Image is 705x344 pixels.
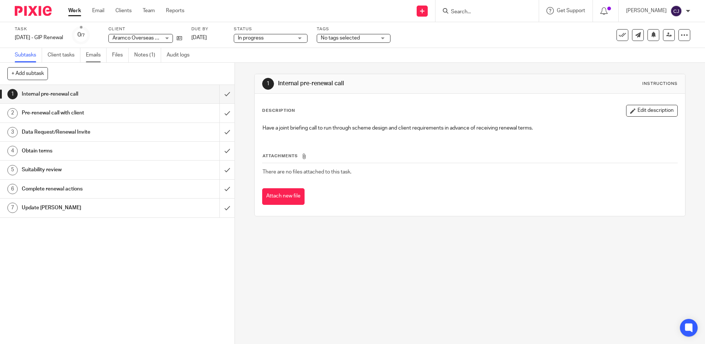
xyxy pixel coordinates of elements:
[115,7,132,14] a: Clients
[263,169,351,175] span: There are no files attached to this task.
[191,35,207,40] span: [DATE]
[7,146,18,156] div: 4
[22,202,149,213] h1: Update [PERSON_NAME]
[450,9,517,16] input: Search
[92,7,104,14] a: Email
[167,48,195,62] a: Audit logs
[321,35,360,41] span: No tags selected
[108,26,182,32] label: Client
[77,31,85,39] div: 0
[263,154,298,158] span: Attachments
[557,8,585,13] span: Get Support
[48,48,80,62] a: Client tasks
[317,26,390,32] label: Tags
[22,183,149,195] h1: Complete renewal actions
[15,34,63,41] div: 1/8/25 - GIP Renewal
[22,107,149,118] h1: Pre-renewal call with client
[7,127,18,137] div: 3
[238,35,264,41] span: In progress
[7,108,18,118] div: 2
[262,78,274,90] div: 1
[262,108,295,114] p: Description
[234,26,308,32] label: Status
[263,124,677,132] p: Have a joint briefing call to run through scheme design and client requirements in advance of rec...
[7,89,18,99] div: 1
[626,105,678,117] button: Edit description
[262,188,305,205] button: Attach new file
[15,48,42,62] a: Subtasks
[191,26,225,32] label: Due by
[166,7,184,14] a: Reports
[7,67,48,80] button: + Add subtask
[22,127,149,138] h1: Data Request/Renewal Invite
[112,35,203,41] span: Aramco Overseas Company UK Limited
[134,48,161,62] a: Notes (1)
[15,6,52,16] img: Pixie
[22,89,149,100] h1: Internal pre-renewal call
[112,48,129,62] a: Files
[143,7,155,14] a: Team
[15,26,63,32] label: Task
[7,165,18,175] div: 5
[68,7,81,14] a: Work
[15,34,63,41] div: [DATE] - GIP Renewal
[278,80,486,87] h1: Internal pre-renewal call
[86,48,107,62] a: Emails
[626,7,667,14] p: [PERSON_NAME]
[22,145,149,156] h1: Obtain terms
[670,5,682,17] img: svg%3E
[81,33,85,37] small: /7
[642,81,678,87] div: Instructions
[7,184,18,194] div: 6
[22,164,149,175] h1: Suitability review
[7,203,18,213] div: 7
